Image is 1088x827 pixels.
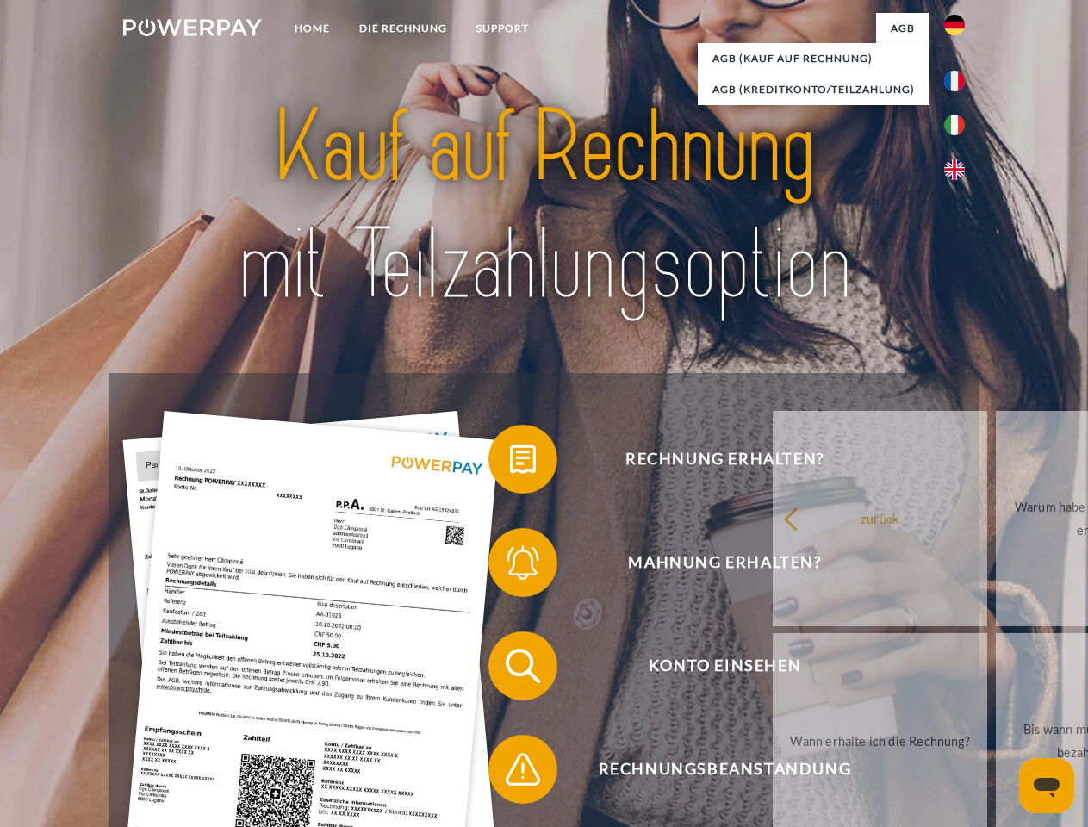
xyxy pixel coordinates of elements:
[488,425,936,494] button: Rechnung erhalten?
[1019,758,1074,813] iframe: Schaltfläche zum Öffnen des Messaging-Fensters
[513,735,936,804] span: Rechnungsbeanstandung
[944,71,965,91] img: fr
[280,13,345,44] a: Home
[501,644,544,687] img: qb_search.svg
[944,15,965,35] img: de
[165,83,923,330] img: title-powerpay_de.svg
[123,19,262,36] img: logo-powerpay-white.svg
[488,631,936,700] button: Konto einsehen
[513,528,936,597] span: Mahnung erhalten?
[698,43,929,74] a: AGB (Kauf auf Rechnung)
[698,74,929,105] a: AGB (Kreditkonto/Teilzahlung)
[501,438,544,481] img: qb_bill.svg
[488,735,936,804] button: Rechnungsbeanstandung
[513,425,936,494] span: Rechnung erhalten?
[345,13,462,44] a: DIE RECHNUNG
[488,528,936,597] button: Mahnung erhalten?
[783,507,977,530] div: zurück
[944,115,965,135] img: it
[944,159,965,180] img: en
[501,541,544,584] img: qb_bell.svg
[876,13,929,44] a: agb
[783,729,977,752] div: Wann erhalte ich die Rechnung?
[462,13,544,44] a: SUPPORT
[513,631,936,700] span: Konto einsehen
[501,748,544,791] img: qb_warning.svg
